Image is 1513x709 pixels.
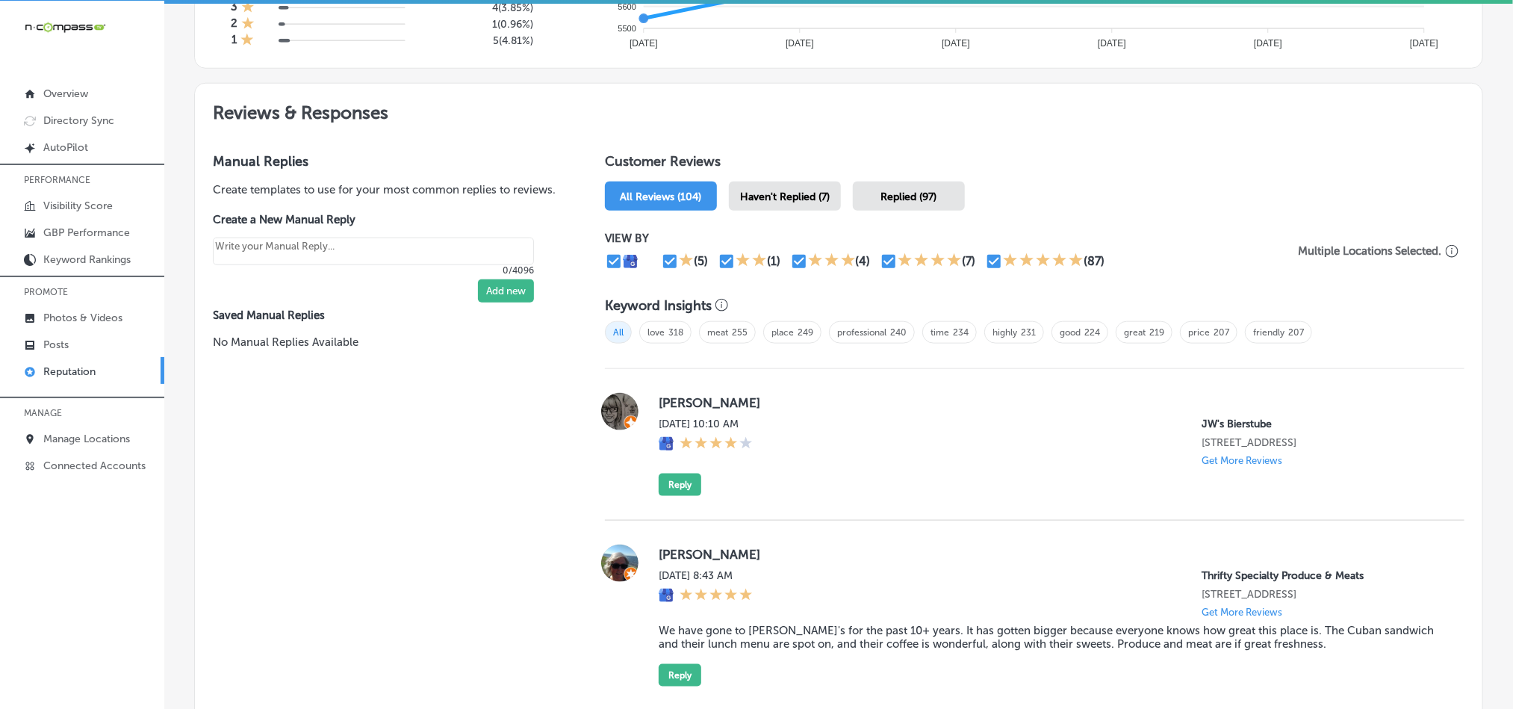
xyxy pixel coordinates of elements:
tspan: [DATE] [786,38,814,49]
div: (87) [1084,254,1105,268]
h3: Manual Replies [213,153,557,170]
p: No Manual Replies Available [213,334,557,350]
button: Reply [659,664,701,687]
h5: 5 ( 4.81% ) [432,34,533,47]
a: place [771,327,794,338]
a: meat [707,327,728,338]
div: 1 Star [679,253,694,270]
a: 231 [1021,327,1036,338]
p: 0/4096 [213,265,534,276]
h2: Reviews & Responses [195,84,1482,135]
p: Get More Reviews [1202,607,1282,618]
a: friendly [1253,327,1284,338]
div: (5) [694,254,708,268]
p: Posts [43,338,69,351]
tspan: [DATE] [942,38,970,49]
a: 207 [1214,327,1229,338]
p: Thrifty Specialty Produce & Meats [1202,569,1441,582]
p: Reputation [43,365,96,378]
p: Keyword Rankings [43,253,131,266]
label: [PERSON_NAME] [659,547,1441,562]
span: Replied (97) [881,191,937,203]
p: JW's Bierstube [1202,418,1441,430]
a: 255 [732,327,748,338]
label: [DATE] 10:10 AM [659,418,753,430]
div: 1 Star [241,16,255,33]
p: GBP Performance [43,226,130,239]
div: 5 Stars [1003,253,1084,270]
div: 3 Stars [808,253,856,270]
a: professional [837,327,886,338]
div: 5 Stars [680,588,753,604]
a: time [931,327,949,338]
h3: Keyword Insights [605,297,712,314]
img: 660ab0bf-5cc7-4cb8-ba1c-48b5ae0f18e60NCTV_CLogo_TV_Black_-500x88.png [24,20,106,34]
div: (7) [962,254,975,268]
label: [PERSON_NAME] [659,395,1441,410]
p: Visibility Score [43,199,113,212]
span: All [605,321,632,344]
h4: 1 [232,33,237,49]
p: Multiple Locations Selected. [1298,244,1442,258]
a: 219 [1149,327,1164,338]
label: Create a New Manual Reply [213,213,534,226]
h4: 2 [231,16,237,33]
div: 4 Stars [898,253,962,270]
a: love [647,327,665,338]
tspan: [DATE] [630,38,658,49]
p: Get More Reviews [1202,455,1282,466]
div: 1 Star [240,33,254,49]
div: 4 Stars [680,436,753,453]
div: (1) [767,254,780,268]
p: AutoPilot [43,141,88,154]
h1: Customer Reviews [605,153,1464,176]
a: 224 [1084,327,1100,338]
p: VIEW BY [605,232,1293,245]
span: Haven't Replied (7) [740,191,830,203]
a: 318 [668,327,683,338]
tspan: 5500 [618,24,636,33]
tspan: [DATE] [1410,38,1438,49]
tspan: [DATE] [1098,38,1126,49]
p: 2135 Palm Bay Rd NE [1202,588,1441,601]
p: Directory Sync [43,114,114,127]
p: Connected Accounts [43,459,146,472]
textarea: Create your Quick Reply [213,238,534,265]
a: great [1124,327,1146,338]
a: highly [992,327,1017,338]
p: 7121 10th Street North [1202,436,1441,449]
button: Reply [659,474,701,496]
h5: 1 ( 0.96% ) [432,18,533,31]
p: Overview [43,87,88,100]
tspan: [DATE] [1254,38,1282,49]
p: Photos & Videos [43,312,122,324]
tspan: 5600 [618,2,636,11]
a: 234 [953,327,969,338]
a: 207 [1288,327,1304,338]
span: All Reviews (104) [621,191,702,203]
a: 249 [798,327,813,338]
blockquote: We have gone to [PERSON_NAME]'s for the past 10+ years. It has gotten bigger because everyone kno... [659,624,1441,651]
label: [DATE] 8:43 AM [659,569,753,582]
p: Create templates to use for your most common replies to reviews. [213,182,557,198]
a: price [1188,327,1210,338]
div: (4) [856,254,871,268]
label: Saved Manual Replies [213,309,557,322]
button: Add new [478,279,534,303]
a: 240 [890,327,907,338]
h5: 4 ( 3.85% ) [432,1,533,14]
p: Manage Locations [43,433,130,445]
a: good [1060,327,1081,338]
div: 2 Stars [736,253,767,270]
